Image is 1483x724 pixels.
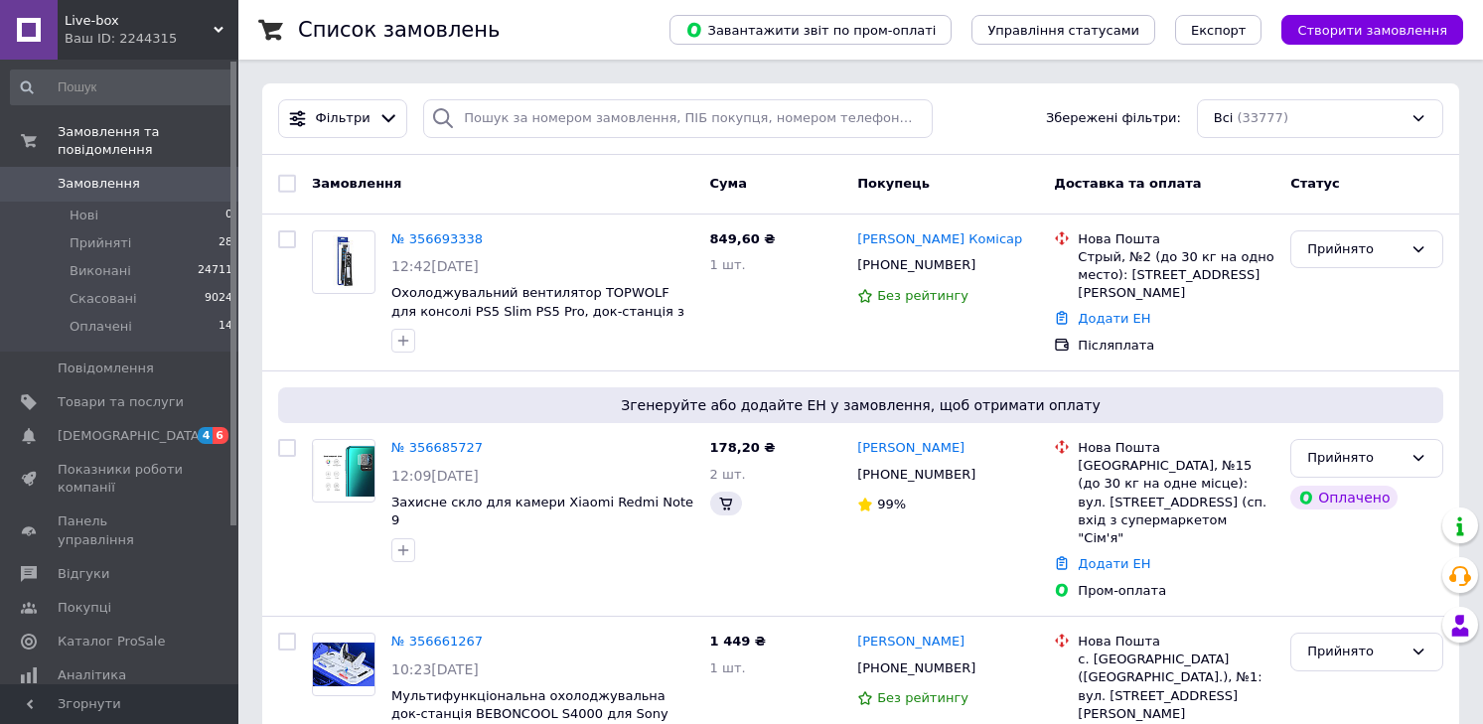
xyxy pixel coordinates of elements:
[1297,23,1447,38] span: Створити замовлення
[391,285,684,337] a: Охолоджувальний вентилятор TOPWOLF для консолі PS5 Slim PS5 Pro, док-станція з 3 вентиляторами по...
[65,12,214,30] span: Live-box
[1046,109,1181,128] span: Збережені фільтри:
[710,231,776,246] span: 849,60 ₴
[669,15,952,45] button: Завантажити звіт по пром-оплаті
[1078,230,1274,248] div: Нова Пошта
[198,427,214,444] span: 4
[312,439,375,503] a: Фото товару
[710,634,766,649] span: 1 449 ₴
[853,462,979,488] div: [PHONE_NUMBER]
[391,468,479,484] span: 12:09[DATE]
[65,30,238,48] div: Ваш ID: 2244315
[857,633,964,652] a: [PERSON_NAME]
[857,439,964,458] a: [PERSON_NAME]
[1078,457,1274,547] div: [GEOGRAPHIC_DATA], №15 (до 30 кг на одне місце): вул. [STREET_ADDRESS] (сп. вхід з супермаркетом ...
[58,360,154,377] span: Повідомлення
[877,497,906,511] span: 99%
[312,230,375,294] a: Фото товару
[313,445,374,497] img: Фото товару
[1078,556,1150,571] a: Додати ЕН
[1261,22,1463,37] a: Створити замовлення
[58,599,111,617] span: Покупці
[70,262,131,280] span: Виконані
[316,109,371,128] span: Фільтри
[312,176,401,191] span: Замовлення
[58,123,238,159] span: Замовлення та повідомлення
[219,234,232,252] span: 28
[58,427,205,445] span: [DEMOGRAPHIC_DATA]
[1078,633,1274,651] div: Нова Пошта
[1214,109,1234,128] span: Всі
[205,290,232,308] span: 9024
[286,395,1435,415] span: Згенеруйте або додайте ЕН у замовлення, щоб отримати оплату
[423,99,932,138] input: Пошук за номером замовлення, ПІБ покупця, номером телефону, Email, номером накладної
[1290,176,1340,191] span: Статус
[312,633,375,696] a: Фото товару
[391,231,483,246] a: № 356693338
[857,230,1022,249] a: [PERSON_NAME] Комісар
[1307,642,1403,662] div: Прийнято
[710,440,776,455] span: 178,20 ₴
[1078,311,1150,326] a: Додати ЕН
[877,288,968,303] span: Без рейтингу
[1290,486,1398,509] div: Оплачено
[853,252,979,278] div: [PHONE_NUMBER]
[391,661,479,677] span: 10:23[DATE]
[313,235,374,288] img: Фото товару
[58,565,109,583] span: Відгуки
[391,495,693,528] a: Захисне скло для камери Xiaomi Redmi Note 9
[1078,582,1274,600] div: Пром-оплата
[198,262,232,280] span: 24711
[58,393,184,411] span: Товари та послуги
[710,467,746,482] span: 2 шт.
[213,427,228,444] span: 6
[58,512,184,548] span: Панель управління
[58,666,126,684] span: Аналітика
[1078,439,1274,457] div: Нова Пошта
[70,207,98,224] span: Нові
[1078,651,1274,723] div: с. [GEOGRAPHIC_DATA] ([GEOGRAPHIC_DATA].), №1: вул. [STREET_ADDRESS][PERSON_NAME]
[58,633,165,651] span: Каталог ProSale
[225,207,232,224] span: 0
[1175,15,1262,45] button: Експорт
[10,70,234,105] input: Пошук
[1307,239,1403,260] div: Прийнято
[1237,110,1288,125] span: (33777)
[1191,23,1247,38] span: Експорт
[1307,448,1403,469] div: Прийнято
[58,175,140,193] span: Замовлення
[70,318,132,336] span: Оплачені
[710,176,747,191] span: Cума
[58,461,184,497] span: Показники роботи компанії
[313,643,374,686] img: Фото товару
[710,660,746,675] span: 1 шт.
[70,290,137,308] span: Скасовані
[391,634,483,649] a: № 356661267
[987,23,1139,38] span: Управління статусами
[219,318,232,336] span: 14
[877,690,968,705] span: Без рейтингу
[1078,337,1274,355] div: Післяплата
[391,440,483,455] a: № 356685727
[710,257,746,272] span: 1 шт.
[685,21,936,39] span: Завантажити звіт по пром-оплаті
[857,176,930,191] span: Покупець
[1078,248,1274,303] div: Стрый, №2 (до 30 кг на одно место): [STREET_ADDRESS][PERSON_NAME]
[391,258,479,274] span: 12:42[DATE]
[853,655,979,681] div: [PHONE_NUMBER]
[70,234,131,252] span: Прийняті
[1281,15,1463,45] button: Створити замовлення
[971,15,1155,45] button: Управління статусами
[1054,176,1201,191] span: Доставка та оплата
[298,18,500,42] h1: Список замовлень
